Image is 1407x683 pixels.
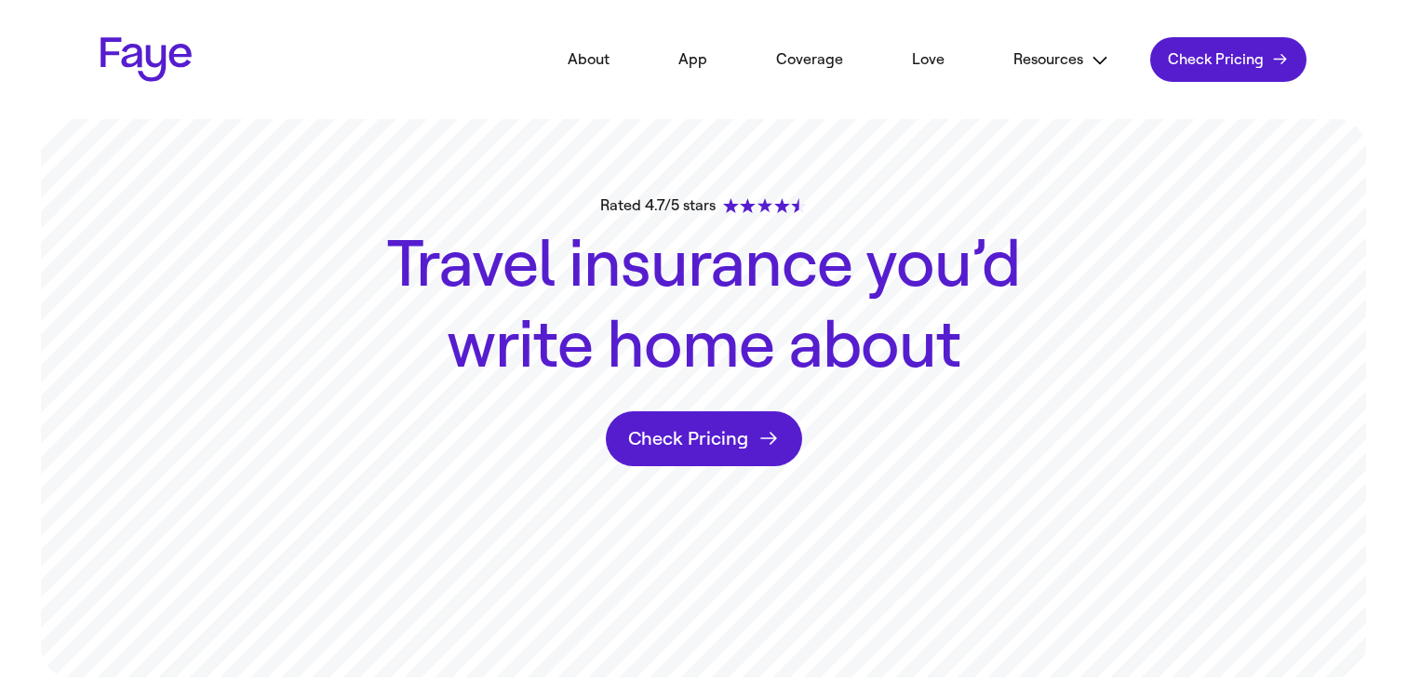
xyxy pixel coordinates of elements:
a: Check Pricing [1150,37,1306,82]
a: About [540,39,637,80]
a: App [650,39,735,80]
a: Check Pricing [606,411,802,466]
span: Check Pricing [1168,50,1264,69]
a: Love [884,39,972,80]
button: Resources [985,39,1137,81]
h1: Travel insurance you’d write home about [368,224,1038,387]
span: Check Pricing [628,427,748,450]
a: Coverage [748,39,871,80]
div: Rated 4.7/5 stars [600,194,807,217]
a: Faye Logo [100,37,192,82]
